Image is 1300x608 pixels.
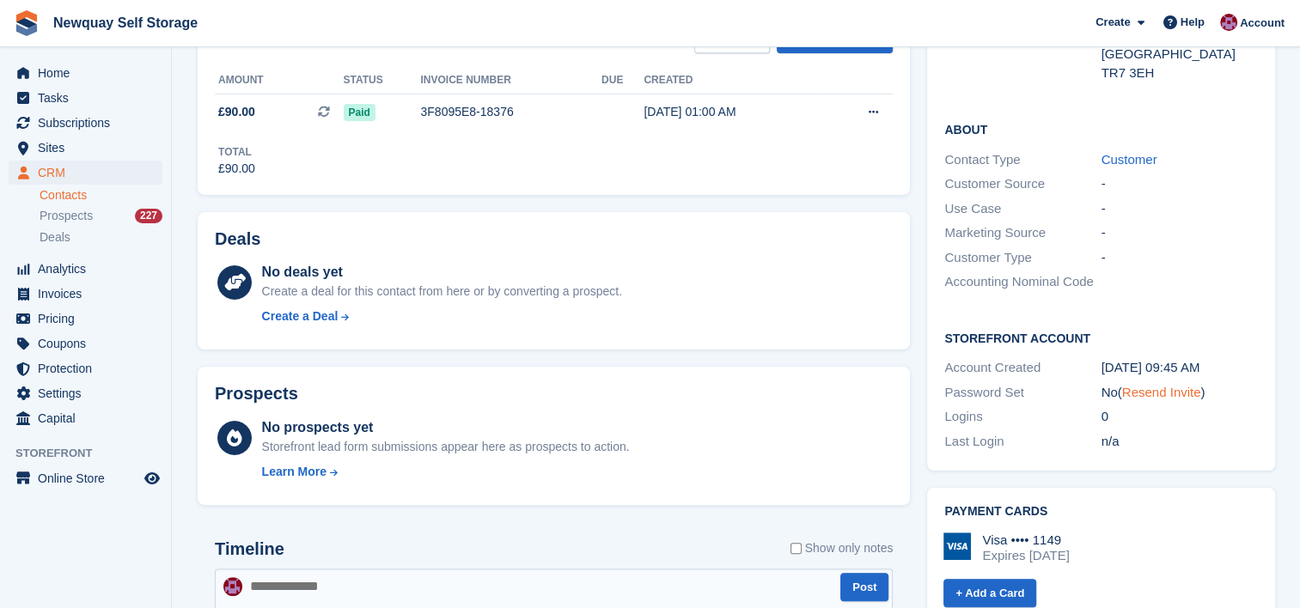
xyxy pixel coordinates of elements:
[1101,248,1257,268] div: -
[944,407,1101,427] div: Logins
[38,111,141,135] span: Subscriptions
[943,532,971,560] img: Visa Logo
[38,307,141,331] span: Pricing
[840,573,888,601] button: Post
[218,160,255,178] div: £90.00
[38,86,141,110] span: Tasks
[790,539,894,557] label: Show only notes
[218,103,255,121] span: £90.00
[40,207,162,225] a: Prospects 227
[38,282,141,306] span: Invoices
[944,199,1101,219] div: Use Case
[40,187,162,204] a: Contacts
[944,358,1101,378] div: Account Created
[790,539,802,557] input: Show only notes
[262,463,630,481] a: Learn More
[1101,383,1257,403] div: No
[38,161,141,185] span: CRM
[218,144,255,160] div: Total
[262,463,327,481] div: Learn More
[944,329,1257,346] h2: Storefront Account
[944,174,1101,194] div: Customer Source
[262,283,622,301] div: Create a deal for this contact from here or by converting a prospect.
[9,406,162,430] a: menu
[40,208,93,224] span: Prospects
[38,381,141,405] span: Settings
[9,282,162,306] a: menu
[9,356,162,380] a: menu
[215,384,298,404] h2: Prospects
[1101,64,1257,83] div: TR7 3EH
[982,548,1069,563] div: Expires [DATE]
[944,223,1101,243] div: Marketing Source
[1181,14,1205,31] span: Help
[944,248,1101,268] div: Customer Type
[1101,432,1257,452] div: n/a
[135,209,162,223] div: 227
[215,229,260,249] h2: Deals
[944,505,1257,519] h2: Payment cards
[215,67,344,94] th: Amount
[1220,14,1237,31] img: Paul Upson
[943,579,1036,607] a: + Add a Card
[38,466,141,490] span: Online Store
[38,331,141,356] span: Coupons
[344,104,375,121] span: Paid
[40,229,70,246] span: Deals
[9,61,162,85] a: menu
[1096,14,1130,31] span: Create
[9,381,162,405] a: menu
[262,417,630,438] div: No prospects yet
[262,307,339,325] div: Create a Deal
[38,257,141,281] span: Analytics
[644,67,822,94] th: Created
[9,257,162,281] a: menu
[14,10,40,36] img: stora-icon-8386f47178a22dfd0bd8f6a31ec36ba5ce8667c1dd55bd0f319d3a0aa187defe.svg
[38,356,141,380] span: Protection
[15,445,171,462] span: Storefront
[1122,385,1201,399] a: Resend Invite
[601,67,644,94] th: Due
[944,272,1101,292] div: Accounting Nominal Code
[644,103,822,121] div: [DATE] 01:00 AM
[420,103,601,121] div: 3F8095E8-18376
[1118,385,1205,399] span: ( )
[223,577,242,596] img: Paul Upson
[420,67,601,94] th: Invoice number
[1101,152,1157,167] a: Customer
[262,307,622,325] a: Create a Deal
[9,466,162,490] a: menu
[344,67,421,94] th: Status
[1101,358,1257,378] div: [DATE] 09:45 AM
[46,9,204,37] a: Newquay Self Storage
[262,438,630,456] div: Storefront lead form submissions appear here as prospects to action.
[944,150,1101,170] div: Contact Type
[944,120,1257,137] h2: About
[1101,45,1257,64] div: [GEOGRAPHIC_DATA]
[9,86,162,110] a: menu
[9,161,162,185] a: menu
[1101,174,1257,194] div: -
[262,262,622,283] div: No deals yet
[40,228,162,246] a: Deals
[982,532,1069,548] div: Visa •••• 1149
[9,111,162,135] a: menu
[215,539,284,559] h2: Timeline
[38,406,141,430] span: Capital
[38,61,141,85] span: Home
[944,383,1101,403] div: Password Set
[9,136,162,160] a: menu
[1101,407,1257,427] div: 0
[9,307,162,331] a: menu
[142,468,162,489] a: Preview store
[1101,199,1257,219] div: -
[1101,223,1257,243] div: -
[944,432,1101,452] div: Last Login
[9,331,162,356] a: menu
[38,136,141,160] span: Sites
[1240,15,1285,32] span: Account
